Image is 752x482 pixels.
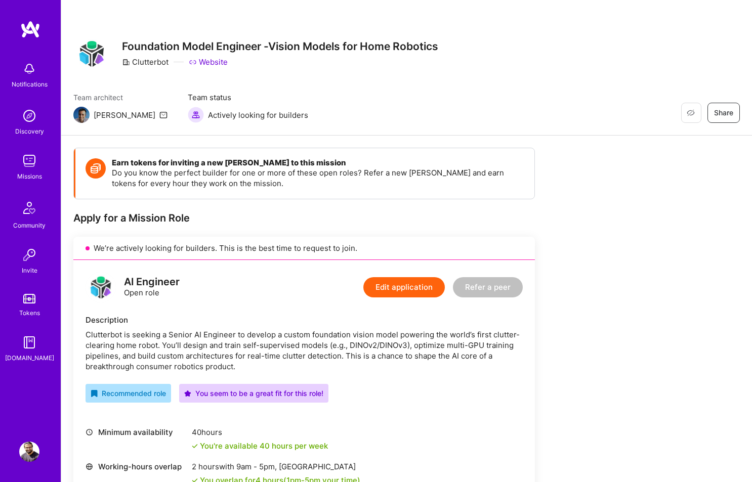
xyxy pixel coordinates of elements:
a: Website [189,57,228,67]
i: icon CompanyGray [122,58,130,66]
p: Do you know the perfect builder for one or more of these open roles? Refer a new [PERSON_NAME] an... [112,167,524,189]
span: 9am - 5pm , [234,462,279,471]
div: Working-hours overlap [86,461,187,472]
div: Open role [124,277,180,298]
div: Notifications [12,79,48,90]
div: Invite [22,265,37,276]
a: User Avatar [17,442,42,462]
button: Share [707,103,740,123]
span: Actively looking for builders [208,110,308,120]
h4: Earn tokens for inviting a new [PERSON_NAME] to this mission [112,158,524,167]
div: Clutterbot [122,57,169,67]
img: guide book [19,332,39,353]
div: Missions [17,171,42,182]
div: AI Engineer [124,277,180,287]
div: Clutterbot is seeking a Senior AI Engineer to develop a custom foundation vision model powering t... [86,329,523,372]
i: icon EyeClosed [687,109,695,117]
i: icon PurpleStar [184,390,191,397]
img: Token icon [86,158,106,179]
img: Invite [19,245,39,265]
i: icon World [86,463,93,470]
span: Share [714,108,733,118]
button: Refer a peer [453,277,523,297]
i: icon RecommendedBadge [91,390,98,397]
img: Company Logo [73,36,110,72]
img: Actively looking for builders [188,107,204,123]
div: We’re actively looking for builders. This is the best time to request to join. [73,237,535,260]
div: Apply for a Mission Role [73,211,535,225]
img: teamwork [19,151,39,171]
img: Community [17,196,41,220]
span: Team architect [73,92,168,103]
div: You seem to be a great fit for this role! [184,388,323,399]
img: bell [19,59,39,79]
div: Discovery [15,126,44,137]
div: Minimum availability [86,427,187,437]
div: You're available 40 hours per week [192,441,328,451]
div: 40 hours [192,427,328,437]
h3: Foundation Model Engineer -Vision Models for Home Robotics [122,40,438,53]
div: Recommended role [91,388,166,399]
span: Team status [188,92,308,103]
i: icon Check [192,443,198,449]
img: tokens [23,294,35,303]
img: Team Architect [73,107,90,123]
div: [DOMAIN_NAME] [5,353,54,363]
div: Description [86,315,523,325]
img: User Avatar [19,442,39,462]
button: Edit application [363,277,445,297]
img: logo [86,272,116,302]
img: logo [20,20,40,38]
div: Tokens [19,308,40,318]
div: Community [13,220,46,231]
img: discovery [19,106,39,126]
i: icon Mail [159,111,168,119]
div: 2 hours with [GEOGRAPHIC_DATA] [192,461,360,472]
div: [PERSON_NAME] [94,110,155,120]
i: icon Clock [86,428,93,436]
